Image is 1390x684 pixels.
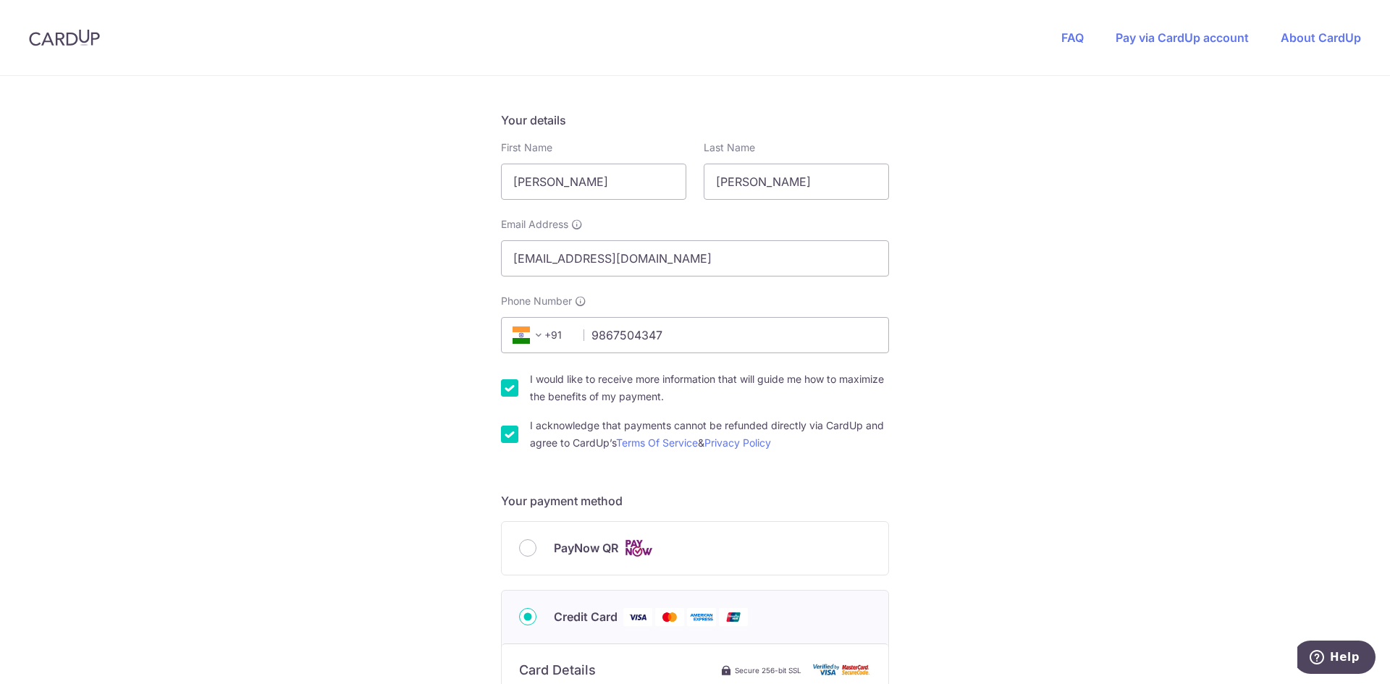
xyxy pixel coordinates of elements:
img: Mastercard [655,608,684,626]
input: First name [501,164,686,200]
div: PayNow QR Cards logo [519,539,871,557]
span: PayNow QR [554,539,618,557]
img: Visa [623,608,652,626]
h5: Your payment method [501,492,889,510]
h5: Your details [501,111,889,129]
a: FAQ [1061,30,1084,45]
input: Email address [501,240,889,276]
img: card secure [813,664,871,676]
span: +91 [508,326,573,344]
h6: Card Details [519,662,596,679]
a: Terms Of Service [616,436,698,449]
a: Privacy Policy [704,436,771,449]
label: First Name [501,140,552,155]
span: Credit Card [554,608,618,625]
span: +91 [513,326,547,344]
img: American Express [687,608,716,626]
div: Credit Card Visa Mastercard American Express Union Pay [519,608,871,626]
img: Union Pay [719,608,748,626]
a: About CardUp [1281,30,1361,45]
span: Secure 256-bit SSL [735,664,801,676]
img: CardUp [29,29,100,46]
label: I would like to receive more information that will guide me how to maximize the benefits of my pa... [530,371,889,405]
input: Last name [704,164,889,200]
span: Email Address [501,217,568,232]
label: I acknowledge that payments cannot be refunded directly via CardUp and agree to CardUp’s & [530,417,889,452]
iframe: Opens a widget where you can find more information [1297,641,1376,677]
label: Last Name [704,140,755,155]
img: Cards logo [624,539,653,557]
a: Pay via CardUp account [1116,30,1249,45]
span: Phone Number [501,294,572,308]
